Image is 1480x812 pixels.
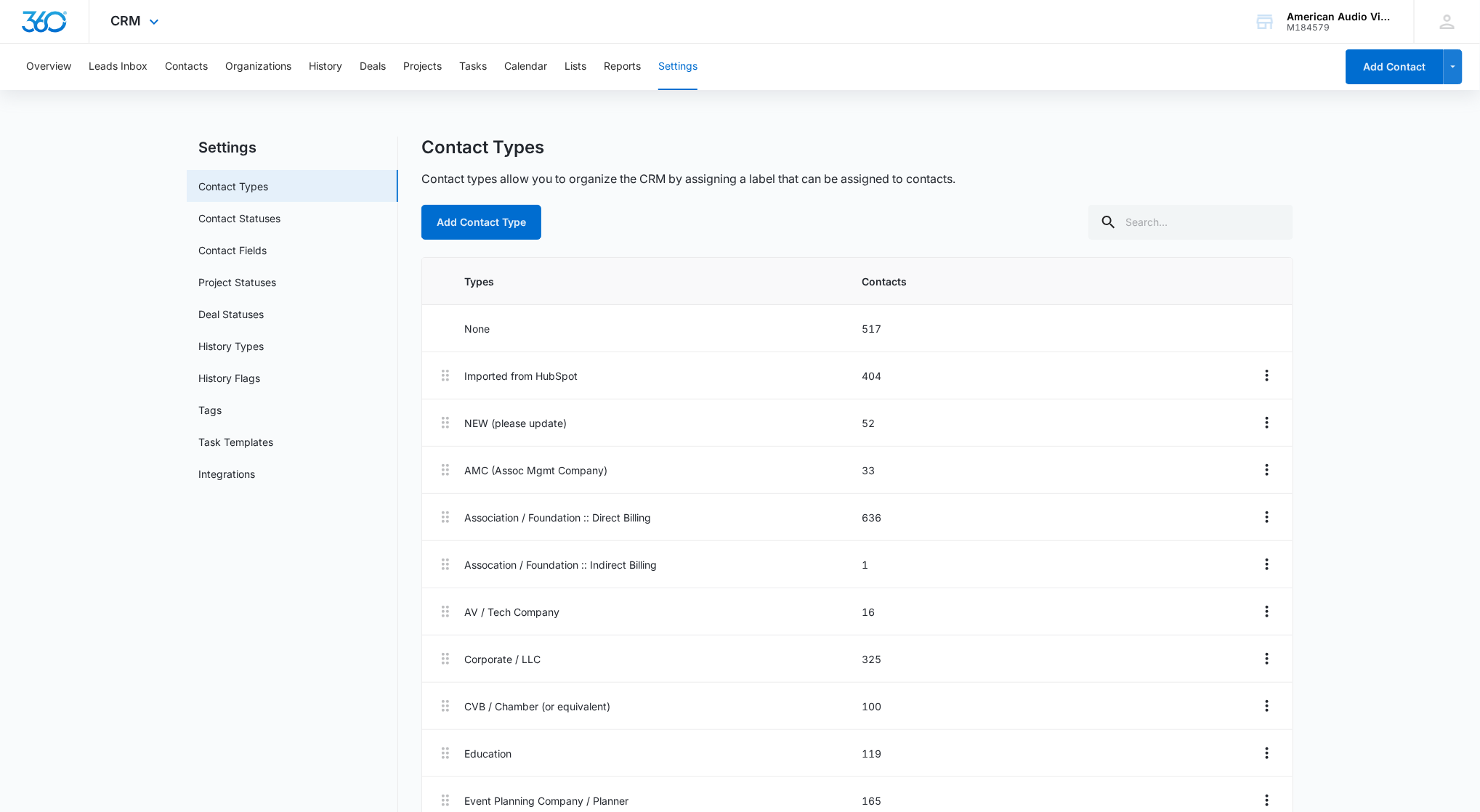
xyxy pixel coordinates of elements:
[309,44,342,90] button: History
[1287,23,1393,33] div: account id
[403,44,442,90] button: Projects
[658,44,697,90] button: Settings
[862,368,1250,383] p: 404
[1346,49,1444,84] button: Add Contact
[26,44,71,90] button: Overview
[1287,11,1393,23] div: account name
[187,137,398,158] h2: Settings
[360,44,386,90] button: Deals
[862,699,1250,714] p: 100
[198,402,222,418] a: Tags
[464,415,853,431] p: NEW (please update)
[1256,411,1278,434] button: Overflow Menu
[111,13,142,28] span: CRM
[504,44,547,90] button: Calendar
[459,44,487,90] button: Tasks
[1256,506,1278,529] button: Overflow Menu
[464,651,853,667] p: Corporate / LLC
[198,370,260,386] a: History Flags
[1256,694,1278,718] button: Overflow Menu
[862,557,1250,572] p: 1
[198,243,267,258] a: Contact Fields
[1256,600,1278,623] button: Overflow Menu
[464,368,853,383] p: Imported from HubSpot
[862,604,1250,620] p: 16
[89,44,147,90] button: Leads Inbox
[421,137,544,158] h1: Contact Types
[464,463,853,478] p: AMC (Assoc Mgmt Company)
[464,274,853,289] p: Types
[862,651,1250,667] p: 325
[604,44,641,90] button: Reports
[1256,742,1278,765] button: Overflow Menu
[862,746,1250,761] p: 119
[1256,789,1278,812] button: Overflow Menu
[165,44,208,90] button: Contacts
[464,746,853,761] p: Education
[464,321,853,336] p: None
[464,793,853,808] p: Event Planning Company / Planner
[198,179,268,194] a: Contact Types
[862,274,1250,289] p: Contacts
[464,557,853,572] p: Assocation / Foundation :: Indirect Billing
[1256,647,1278,670] button: Overflow Menu
[1256,458,1278,482] button: Overflow Menu
[862,463,1250,478] p: 33
[464,699,853,714] p: CVB / Chamber (or equivalent)
[862,415,1250,431] p: 52
[198,434,273,450] a: Task Templates
[862,793,1250,808] p: 165
[1088,205,1293,240] input: Search...
[1256,364,1278,387] button: Overflow Menu
[862,510,1250,525] p: 636
[421,205,541,240] button: Add Contact Type
[421,170,955,187] p: Contact types allow you to organize the CRM by assigning a label that can be assigned to contacts.
[198,211,280,226] a: Contact Statuses
[464,510,853,525] p: Association / Foundation :: Direct Billing
[198,306,264,322] a: Deal Statuses
[1256,553,1278,576] button: Overflow Menu
[225,44,291,90] button: Organizations
[565,44,586,90] button: Lists
[198,338,264,354] a: History Types
[862,321,1250,336] p: 517
[198,466,255,482] a: Integrations
[198,275,276,290] a: Project Statuses
[464,604,853,620] p: AV / Tech Company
